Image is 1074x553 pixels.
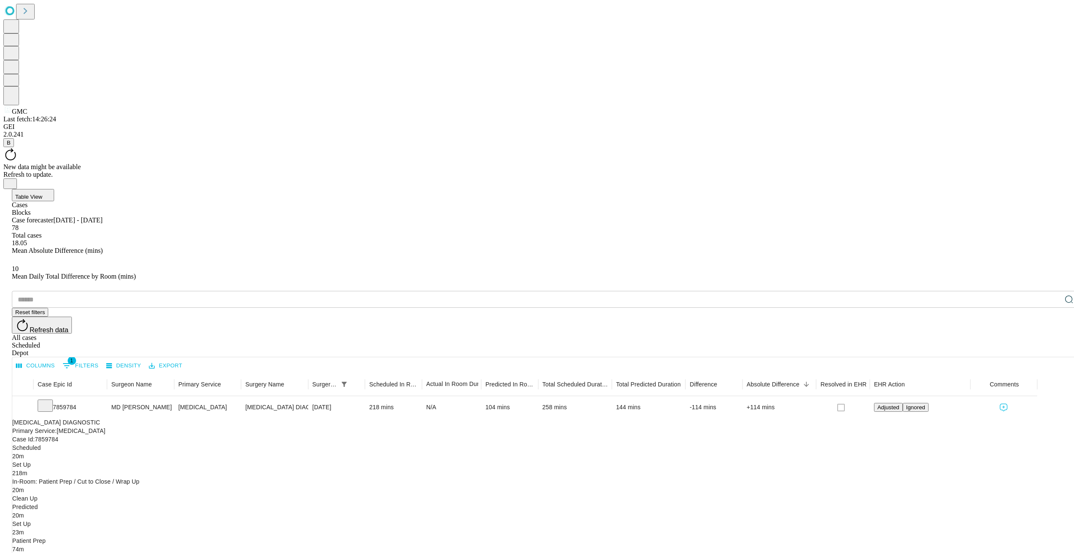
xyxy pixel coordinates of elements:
[245,381,284,388] div: Surgery Name
[485,381,535,388] div: Predicted In Room Duration
[14,359,57,372] button: Select columns
[12,232,41,239] span: Total cases
[30,326,68,334] span: Refresh data
[16,401,29,414] button: Collapse
[111,397,170,418] div: MD [PERSON_NAME]
[68,356,76,365] span: 1
[35,436,58,443] span: 7859784
[12,108,27,115] span: GMC
[245,397,304,418] div: [MEDICAL_DATA] DIAGNOSTIC
[3,163,1071,171] div: New data might be available
[747,397,812,418] div: +114 mins
[312,381,338,388] div: Surgery Date
[111,381,152,388] div: Surgeon Name
[338,378,350,390] div: 1 active filter
[542,397,608,418] div: 258 mins
[616,397,681,418] div: 144 mins
[12,511,92,528] div: Set Up - 20m
[38,381,72,388] div: Case Epic Id
[15,309,45,315] span: Reset filters
[53,216,102,224] span: [DATE] - [DATE]
[12,427,57,434] span: Primary Service :
[147,359,184,372] button: Export
[12,419,100,426] span: [MEDICAL_DATA] DIAGNOSTIC
[12,452,92,469] div: Set Up - 20m
[874,403,903,412] button: Adjusted
[990,381,1019,388] div: Comments
[12,247,103,254] span: Mean Absolute Difference (mins)
[426,397,477,418] div: N/A
[312,397,361,418] div: [DATE]
[874,381,905,388] div: EHR Action
[12,487,24,493] span: 20m
[12,537,46,544] span: Patient Prep
[906,404,925,411] span: Ignored
[12,520,31,527] span: Set Up
[12,512,24,519] span: 20m
[12,495,38,502] span: Clean Up
[616,381,681,388] div: Total Predicted Duration
[338,378,350,390] button: Show filters
[12,504,38,510] span: Predicted
[178,381,221,388] div: Primary Service
[3,131,1071,138] div: 2.0.241
[12,436,35,443] span: Case Id :
[12,308,48,317] button: Reset filters
[903,403,929,412] button: Ignored
[3,178,17,189] button: Close
[877,404,899,411] span: Adjusted
[12,239,27,246] span: 18.05
[12,317,72,334] button: Refresh data
[12,478,140,485] span: In-Room: Patient Prep / Cut to Close / Wrap Up
[12,273,136,280] span: Mean Daily Total Difference by Room (mins)
[38,397,103,418] div: 7859784
[15,194,42,200] span: Table View
[3,123,1071,131] div: GEI
[3,115,56,123] span: Last fetch: 14:26:24
[60,359,101,372] button: Show filters
[12,461,31,468] span: Set Up
[800,378,812,390] button: Sort
[690,381,717,388] div: Difference
[3,147,1071,189] div: New data might be availableRefresh to update.Close
[426,381,492,387] span: Actual In Room Duration
[12,528,104,545] div: Patient Prep - 23m
[12,486,92,503] div: Clean Up - 20m
[351,378,363,390] button: Sort
[690,397,738,418] div: -114 mins
[369,397,418,418] div: 218 mins
[3,171,1071,178] div: Refresh to update.
[12,444,41,451] span: Scheduled
[12,470,27,476] span: 218m
[12,469,878,486] div: In-Room: Patient Prep / Cut to Close / Wrap Up - 218m
[12,189,54,201] button: Table View
[12,265,19,272] span: 10
[821,381,867,388] div: Resolved in EHR
[7,140,11,146] span: B
[57,427,105,434] span: [MEDICAL_DATA]
[12,216,53,224] span: Case forecaster
[12,529,24,536] span: 23m
[485,397,534,418] div: 104 mins
[3,138,14,147] button: B
[542,381,609,388] div: Total Scheduled Duration
[178,397,237,418] div: [MEDICAL_DATA]
[12,224,19,231] span: 78
[12,546,24,553] span: 74m
[12,453,24,460] span: 20m
[747,381,800,388] div: Absolute Difference
[369,381,419,388] div: Scheduled In Room Duration
[104,359,143,372] button: Density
